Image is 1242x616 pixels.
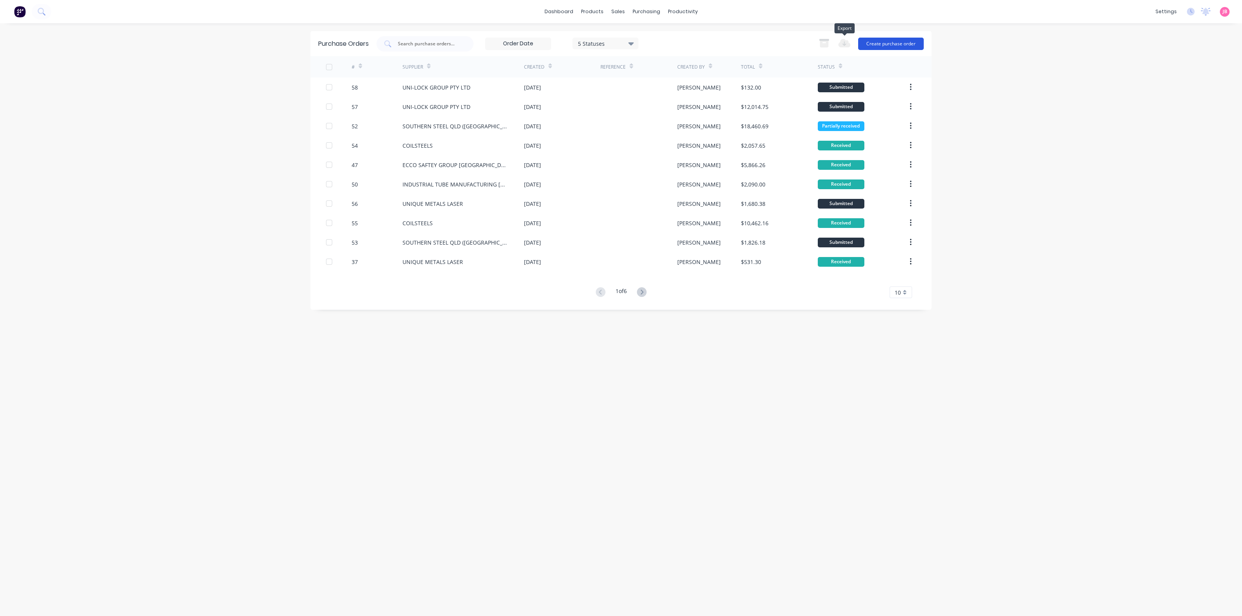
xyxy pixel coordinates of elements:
[677,141,721,150] div: [PERSON_NAME]
[524,64,545,71] div: Created
[524,83,541,91] div: [DATE]
[541,6,577,17] a: dashboard
[677,64,705,71] div: Created By
[818,64,835,71] div: Status
[524,258,541,266] div: [DATE]
[677,180,721,188] div: [PERSON_NAME]
[352,200,358,208] div: 56
[352,258,358,266] div: 37
[524,219,541,227] div: [DATE]
[677,258,721,266] div: [PERSON_NAME]
[524,122,541,130] div: [DATE]
[677,238,721,247] div: [PERSON_NAME]
[741,83,761,91] div: $132.00
[402,161,508,169] div: ECCO SAFTEY GROUP [GEOGRAPHIC_DATA]
[818,83,864,92] div: Submitted
[741,161,765,169] div: $5,866.26
[834,23,855,33] div: Export
[402,180,508,188] div: INDUSTRIAL TUBE MANUFACTURING [GEOGRAPHIC_DATA]
[524,200,541,208] div: [DATE]
[402,64,423,71] div: Supplier
[352,219,358,227] div: 55
[664,6,702,17] div: productivity
[577,6,607,17] div: products
[402,103,470,111] div: UNI-LOCK GROUP PTY LTD
[352,103,358,111] div: 57
[402,258,463,266] div: UNIQUE METALS LASER
[524,161,541,169] div: [DATE]
[858,38,924,50] button: Create purchase order
[1152,6,1181,17] div: settings
[741,141,765,150] div: $2,057.65
[741,122,768,130] div: $18,460.69
[402,219,433,227] div: COILSTEELS
[402,200,463,208] div: UNIQUE METALS LASER
[741,258,761,266] div: $531.30
[818,257,864,267] div: Received
[818,199,864,209] div: Submitted
[741,200,765,208] div: $1,680.38
[629,6,664,17] div: purchasing
[352,83,358,91] div: 58
[402,83,470,91] div: UNI-LOCK GROUP PTY LTD
[352,64,355,71] div: #
[677,83,721,91] div: [PERSON_NAME]
[741,103,768,111] div: $12,014.75
[318,39,369,48] div: Purchase Orders
[352,180,358,188] div: 50
[741,238,765,247] div: $1,826.18
[352,122,358,130] div: 52
[741,219,768,227] div: $10,462.16
[352,161,358,169] div: 47
[677,122,721,130] div: [PERSON_NAME]
[818,218,864,228] div: Received
[818,160,864,170] div: Received
[818,141,864,150] div: Received
[600,64,626,71] div: Reference
[352,238,358,247] div: 53
[616,287,627,298] div: 1 of 6
[524,238,541,247] div: [DATE]
[677,219,721,227] div: [PERSON_NAME]
[524,141,541,150] div: [DATE]
[524,180,541,188] div: [DATE]
[818,179,864,189] div: Received
[818,238,864,247] div: Submitted
[14,6,26,17] img: Factory
[677,161,721,169] div: [PERSON_NAME]
[741,180,765,188] div: $2,090.00
[677,200,721,208] div: [PERSON_NAME]
[524,103,541,111] div: [DATE]
[486,38,551,50] input: Order Date
[397,40,461,48] input: Search purchase orders...
[402,238,508,247] div: SOUTHERN STEEL QLD ([GEOGRAPHIC_DATA])
[818,102,864,112] div: Submitted
[402,141,433,150] div: COILSTEELS
[818,121,864,131] div: Partially received
[895,288,901,297] span: 10
[578,39,633,47] div: 5 Statuses
[402,122,508,130] div: SOUTHERN STEEL QLD ([GEOGRAPHIC_DATA])
[352,141,358,150] div: 54
[1223,8,1227,15] span: JB
[677,103,721,111] div: [PERSON_NAME]
[607,6,629,17] div: sales
[741,64,755,71] div: Total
